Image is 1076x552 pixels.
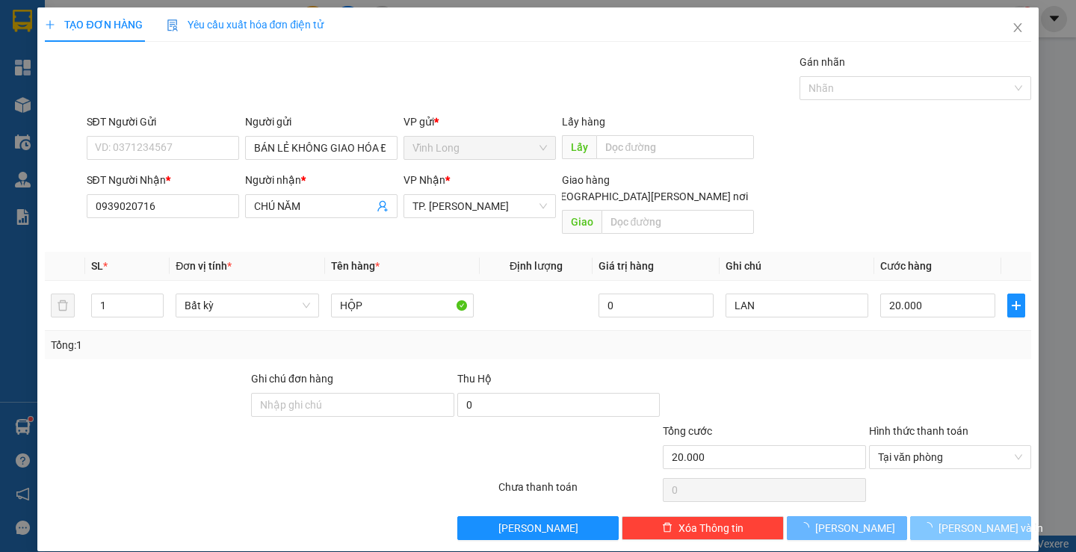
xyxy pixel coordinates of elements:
[599,260,654,272] span: Giá trị hàng
[720,252,874,281] th: Ghi chú
[562,135,596,159] span: Lấy
[331,294,474,317] input: VD: Bàn, Ghế
[1007,294,1025,317] button: plus
[377,200,389,212] span: user-add
[562,116,605,128] span: Lấy hàng
[91,260,103,272] span: SL
[726,294,868,317] input: Ghi Chú
[403,174,445,186] span: VP Nhận
[1008,300,1024,311] span: plus
[544,188,754,205] span: [GEOGRAPHIC_DATA][PERSON_NAME] nơi
[815,520,895,536] span: [PERSON_NAME]
[13,14,36,30] span: Gửi:
[97,13,217,49] div: TP. [PERSON_NAME]
[497,479,662,505] div: Chưa thanh toán
[97,14,133,30] span: Nhận:
[51,337,416,353] div: Tổng: 1
[45,19,142,31] span: TẠO ĐƠN HÀNG
[1012,22,1024,34] span: close
[869,425,968,437] label: Hình thức thanh toán
[562,210,602,234] span: Giao
[457,373,492,385] span: Thu Hộ
[922,522,939,533] span: loading
[251,373,333,385] label: Ghi chú đơn hàng
[51,294,75,317] button: delete
[939,520,1043,536] span: [PERSON_NAME] và In
[97,49,217,66] div: THUÝ VY
[602,210,754,234] input: Dọc đường
[45,19,55,30] span: plus
[880,260,932,272] span: Cước hàng
[167,19,179,31] img: icon
[245,114,398,130] div: Người gửi
[97,66,217,87] div: 0938454900
[997,7,1039,49] button: Close
[167,19,324,31] span: Yêu cầu xuất hóa đơn điện tử
[176,260,232,272] span: Đơn vị tính
[403,114,556,130] div: VP gửi
[13,49,87,120] div: BÁN LẺ KHÔNG GIAO HÓA ĐƠN
[622,516,784,540] button: deleteXóa Thông tin
[878,446,1022,468] span: Tại văn phòng
[87,114,239,130] div: SĐT Người Gửi
[245,172,398,188] div: Người nhận
[678,520,743,536] span: Xóa Thông tin
[412,195,547,217] span: TP. Hồ Chí Minh
[510,260,563,272] span: Định lượng
[662,522,672,534] span: delete
[787,516,907,540] button: [PERSON_NAME]
[800,56,845,68] label: Gán nhãn
[799,522,815,533] span: loading
[251,393,454,417] input: Ghi chú đơn hàng
[331,260,380,272] span: Tên hàng
[599,294,714,317] input: 0
[910,516,1030,540] button: [PERSON_NAME] và In
[87,172,239,188] div: SĐT Người Nhận
[412,137,547,159] span: Vĩnh Long
[185,294,309,317] span: Bất kỳ
[13,13,87,49] div: Vĩnh Long
[663,425,712,437] span: Tổng cước
[457,516,619,540] button: [PERSON_NAME]
[562,174,610,186] span: Giao hàng
[596,135,754,159] input: Dọc đường
[498,520,578,536] span: [PERSON_NAME]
